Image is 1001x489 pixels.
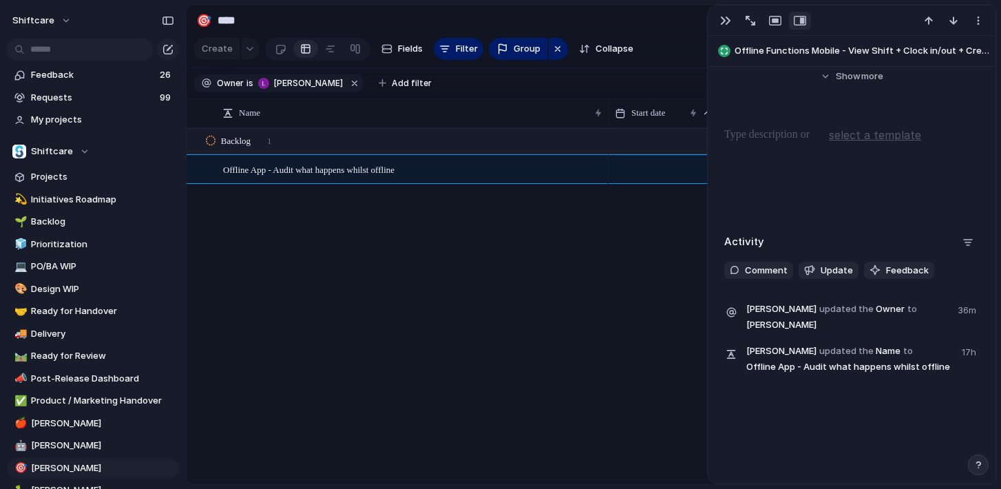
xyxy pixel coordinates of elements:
[12,304,26,318] button: 🤝
[7,65,179,85] a: Feedback26
[193,10,215,32] button: 🎯
[7,167,179,187] a: Projects
[7,279,179,300] div: 🎨Design WIP
[14,191,24,207] div: 💫
[31,372,174,386] span: Post-Release Dashboard
[221,134,251,148] span: Backlog
[907,302,917,316] span: to
[7,324,179,344] a: 🚚Delivery
[7,189,179,210] a: 💫Initiatives Roadmap
[434,38,483,60] button: Filter
[819,302,874,316] span: updated the
[7,301,179,322] a: 🤝Ready for Handover
[735,44,989,58] span: Offline Functions Mobile - View Shift + Clock in/out + Create Notes
[217,77,244,90] span: Owner
[12,215,26,229] button: 🌱
[14,371,24,386] div: 📣
[370,74,440,93] button: Add filter
[376,38,428,60] button: Fields
[12,282,26,296] button: 🎨
[12,461,26,475] button: 🎯
[14,460,24,476] div: 🎯
[31,304,174,318] span: Ready for Handover
[392,77,432,90] span: Add filter
[12,439,26,452] button: 🤖
[31,145,73,158] span: Shiftcare
[31,170,174,184] span: Projects
[886,264,929,278] span: Feedback
[31,439,174,452] span: [PERSON_NAME]
[12,193,26,207] button: 💫
[31,327,174,341] span: Delivery
[255,76,346,91] button: [PERSON_NAME]
[31,238,174,251] span: Prioritization
[573,38,639,60] button: Collapse
[14,415,24,431] div: 🍎
[7,110,179,130] a: My projects
[31,461,174,475] span: [PERSON_NAME]
[14,348,24,364] div: 🛤️
[864,262,934,280] button: Feedback
[12,14,54,28] span: shiftcare
[14,214,24,230] div: 🌱
[7,234,179,255] a: 🧊Prioritization
[160,68,173,82] span: 26
[14,393,24,409] div: ✅
[7,87,179,108] a: Requests99
[14,259,24,275] div: 💻
[7,435,179,456] a: 🤖[PERSON_NAME]
[267,134,272,148] span: 1
[829,127,921,143] span: select a template
[7,391,179,411] a: ✅Product / Marketing Handover
[746,343,953,374] span: Name Offline App - Audit what happens whilst offline
[31,349,174,363] span: Ready for Review
[31,260,174,273] span: PO/BA WIP
[7,256,179,277] a: 💻PO/BA WIP
[6,10,78,32] button: shiftcare
[962,343,979,360] span: 17h
[746,344,816,358] span: [PERSON_NAME]
[12,349,26,363] button: 🛤️
[12,372,26,386] button: 📣
[14,304,24,320] div: 🤝
[398,42,423,56] span: Fields
[31,193,174,207] span: Initiatives Roadmap
[31,417,174,430] span: [PERSON_NAME]
[724,64,979,89] button: Showmore
[223,161,394,177] span: Offline App - Audit what happens whilst offline
[31,91,156,105] span: Requests
[827,125,923,145] button: select a template
[246,77,253,90] span: is
[799,262,858,280] button: Update
[745,264,788,278] span: Comment
[958,301,979,318] span: 36m
[7,413,179,434] a: 🍎[PERSON_NAME]
[903,344,913,358] span: to
[631,106,665,120] span: Start date
[861,70,883,83] span: more
[244,76,256,91] button: is
[160,91,173,105] span: 99
[7,211,179,232] div: 🌱Backlog
[12,238,26,251] button: 🧊
[514,42,540,56] span: Group
[489,38,547,60] button: Group
[821,264,853,278] span: Update
[724,262,793,280] button: Comment
[239,106,260,120] span: Name
[12,260,26,273] button: 💻
[14,281,24,297] div: 🎨
[31,394,174,408] span: Product / Marketing Handover
[12,417,26,430] button: 🍎
[819,344,874,358] span: updated the
[7,346,179,366] a: 🛤️Ready for Review
[7,458,179,479] a: 🎯[PERSON_NAME]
